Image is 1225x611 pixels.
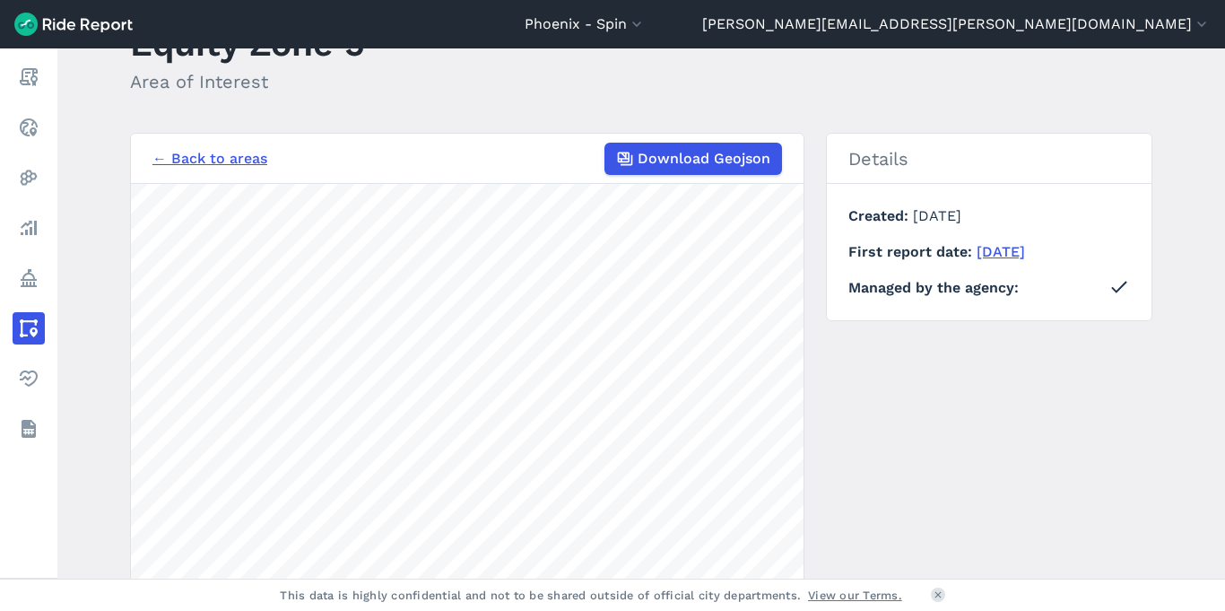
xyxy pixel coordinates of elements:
[848,243,977,260] span: First report date
[604,143,782,175] button: Download Geojson
[13,212,45,244] a: Analyze
[808,587,902,604] a: View our Terms.
[152,148,267,170] a: ← Back to areas
[525,13,646,35] button: Phoenix - Spin
[848,277,1019,299] span: Managed by the agency
[913,207,961,224] span: [DATE]
[702,13,1211,35] button: [PERSON_NAME][EMAIL_ADDRESS][PERSON_NAME][DOMAIN_NAME]
[848,207,913,224] span: Created
[13,413,45,445] a: Datasets
[13,262,45,294] a: Policy
[13,61,45,93] a: Report
[638,148,770,170] span: Download Geojson
[13,362,45,395] a: Health
[13,111,45,144] a: Realtime
[130,68,365,95] h2: Area of Interest
[827,134,1151,184] h2: Details
[13,161,45,194] a: Heatmaps
[977,243,1025,260] a: [DATE]
[13,312,45,345] a: Areas
[14,13,133,36] img: Ride Report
